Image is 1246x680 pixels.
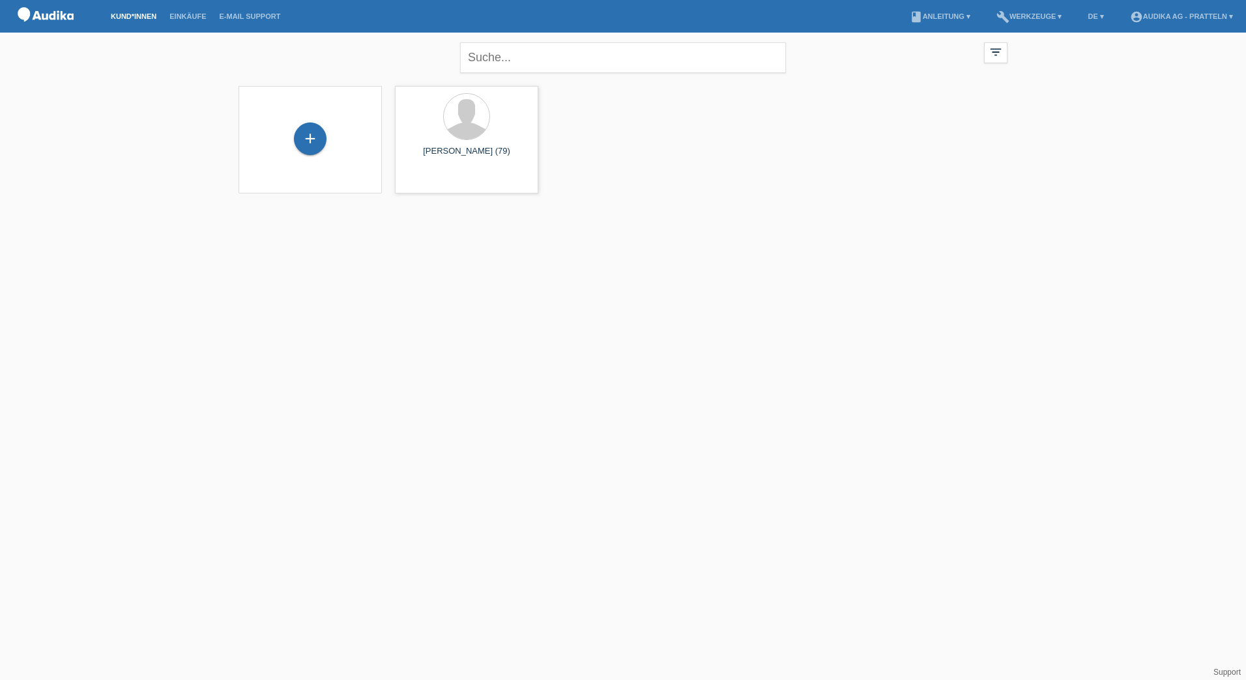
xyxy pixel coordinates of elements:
i: book [910,10,923,23]
div: [PERSON_NAME] (79) [405,146,528,167]
input: Suche... [460,42,786,73]
a: E-Mail Support [213,12,287,20]
div: Kund*in hinzufügen [295,128,326,150]
i: account_circle [1130,10,1143,23]
a: Einkäufe [163,12,212,20]
i: build [996,10,1009,23]
a: Kund*innen [104,12,163,20]
a: POS — MF Group [13,25,78,35]
i: filter_list [989,45,1003,59]
a: account_circleAudika AG - Pratteln ▾ [1123,12,1239,20]
a: buildWerkzeuge ▾ [990,12,1069,20]
a: bookAnleitung ▾ [903,12,977,20]
a: DE ▾ [1081,12,1110,20]
a: Support [1213,668,1241,677]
